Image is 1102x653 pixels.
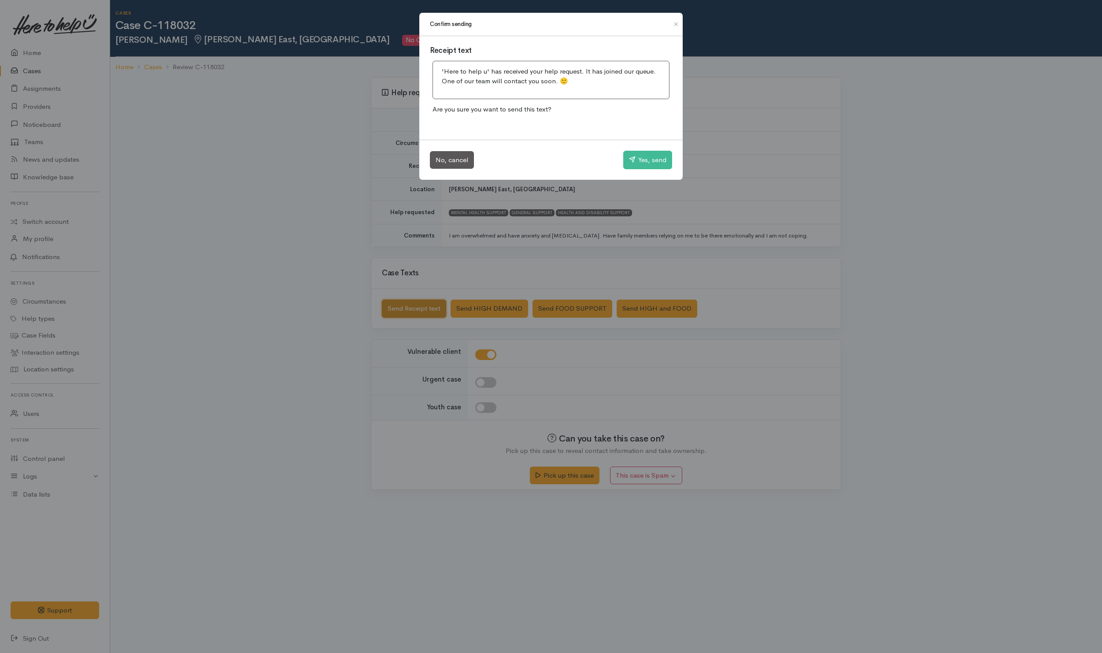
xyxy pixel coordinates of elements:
h1: Confirm sending [430,20,472,29]
button: Close [669,19,683,30]
h3: Receipt text [430,47,672,55]
p: 'Here to help u' has received your help request. It has joined our queue. One of our team will co... [442,67,660,86]
button: Yes, send [623,151,672,169]
p: Are you sure you want to send this text? [430,102,672,117]
button: No, cancel [430,151,474,169]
